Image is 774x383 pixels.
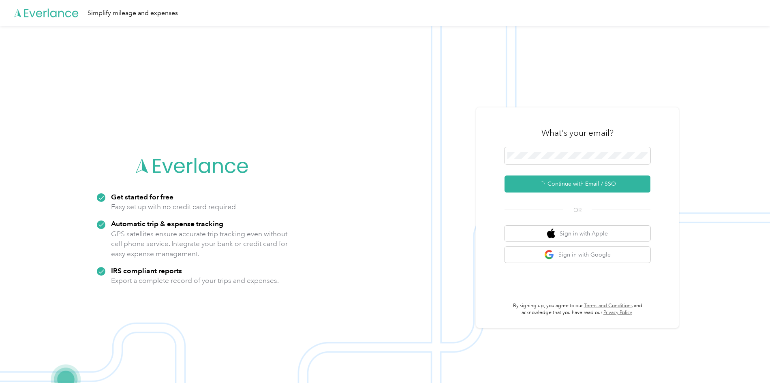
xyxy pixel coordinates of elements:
a: Privacy Policy [603,310,632,316]
span: OR [563,206,592,214]
img: google logo [544,250,554,260]
strong: Get started for free [111,193,173,201]
img: apple logo [547,229,555,239]
a: Terms and Conditions [584,303,633,309]
strong: IRS compliant reports [111,266,182,275]
h3: What's your email? [541,127,614,139]
strong: Automatic trip & expense tracking [111,219,223,228]
button: google logoSign in with Google [505,247,650,263]
p: By signing up, you agree to our and acknowledge that you have read our . [505,302,650,317]
p: Export a complete record of your trips and expenses. [111,276,279,286]
button: apple logoSign in with Apple [505,226,650,242]
div: Simplify mileage and expenses [88,8,178,18]
p: Easy set up with no credit card required [111,202,236,212]
p: GPS satellites ensure accurate trip tracking even without cell phone service. Integrate your bank... [111,229,288,259]
button: Continue with Email / SSO [505,175,650,193]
